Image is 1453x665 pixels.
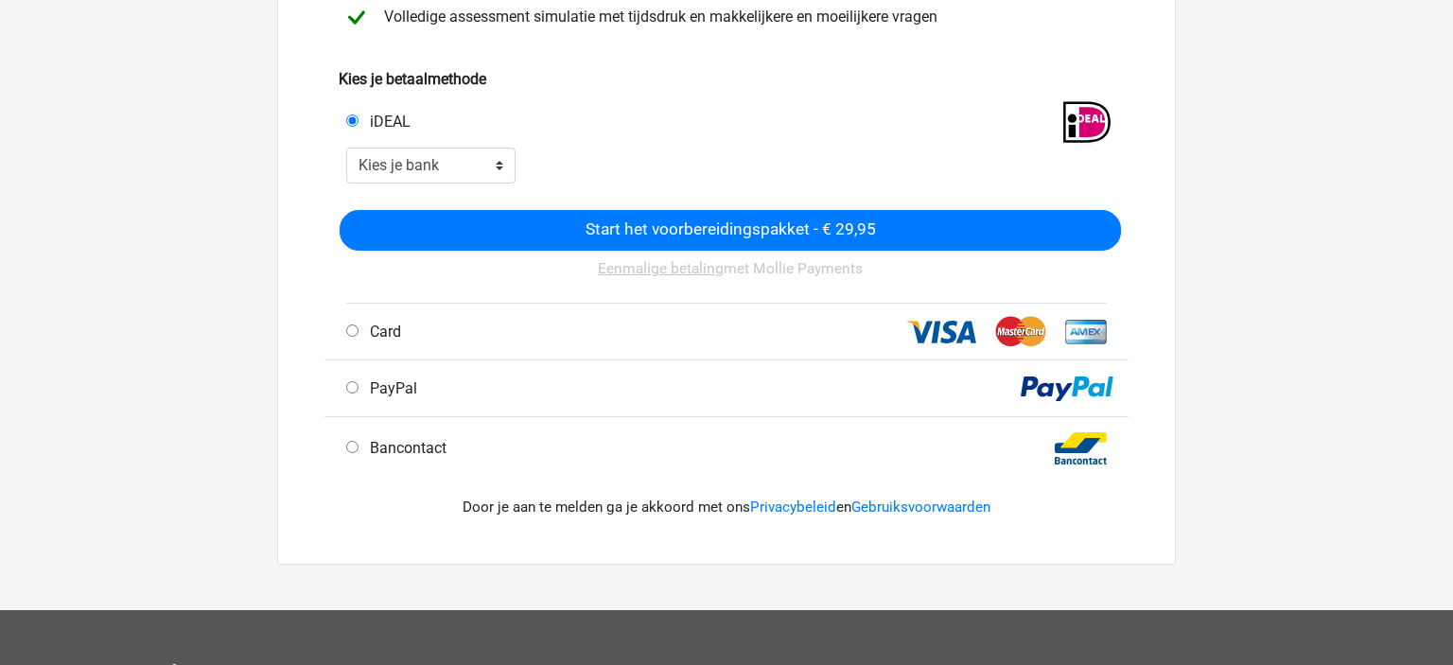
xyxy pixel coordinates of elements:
[750,499,836,516] a: Privacybeleid
[339,70,486,88] b: Kies je betaalmethode
[362,323,401,341] span: Card
[851,499,990,516] a: Gebruiksvoorwaarden
[376,8,937,26] span: Volledige assessment simulatie met tijdsdruk en makkelijkere en moeilijkere vragen
[362,113,411,131] span: iDEAL
[362,439,446,457] span: Bancontact
[598,260,724,277] u: Eenmalige betaling
[339,474,1114,541] div: Door je aan te melden ga je akkoord met ons en
[340,210,1121,251] input: Start het voorbereidingspakket - € 29,95
[362,379,417,397] span: PayPal
[340,1,373,34] img: checkmark
[340,251,1121,303] div: met Mollie Payments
